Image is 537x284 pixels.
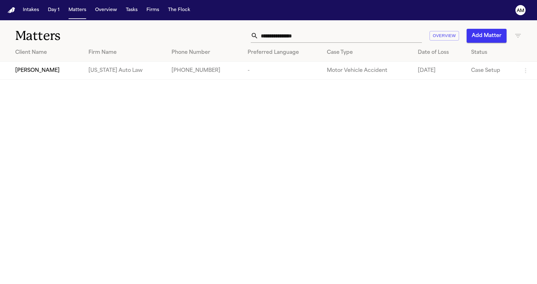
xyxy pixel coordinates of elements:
[430,31,459,41] button: Overview
[471,49,512,56] div: Status
[15,49,78,56] div: Client Name
[517,9,524,13] text: AM
[171,49,237,56] div: Phone Number
[466,62,517,80] td: Case Setup
[93,4,120,16] button: Overview
[165,4,193,16] button: The Flock
[15,28,160,44] h1: Matters
[144,4,162,16] button: Firms
[418,49,461,56] div: Date of Loss
[20,4,42,16] button: Intakes
[322,62,413,80] td: Motor Vehicle Accident
[248,49,317,56] div: Preferred Language
[45,4,62,16] button: Day 1
[413,62,466,80] td: [DATE]
[327,49,408,56] div: Case Type
[166,62,243,80] td: [PHONE_NUMBER]
[83,62,166,80] td: [US_STATE] Auto Law
[88,49,161,56] div: Firm Name
[66,4,89,16] button: Matters
[15,67,60,74] span: [PERSON_NAME]
[467,29,507,43] button: Add Matter
[8,7,15,13] img: Finch Logo
[123,4,140,16] button: Tasks
[243,62,322,80] td: -
[8,7,15,13] a: Home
